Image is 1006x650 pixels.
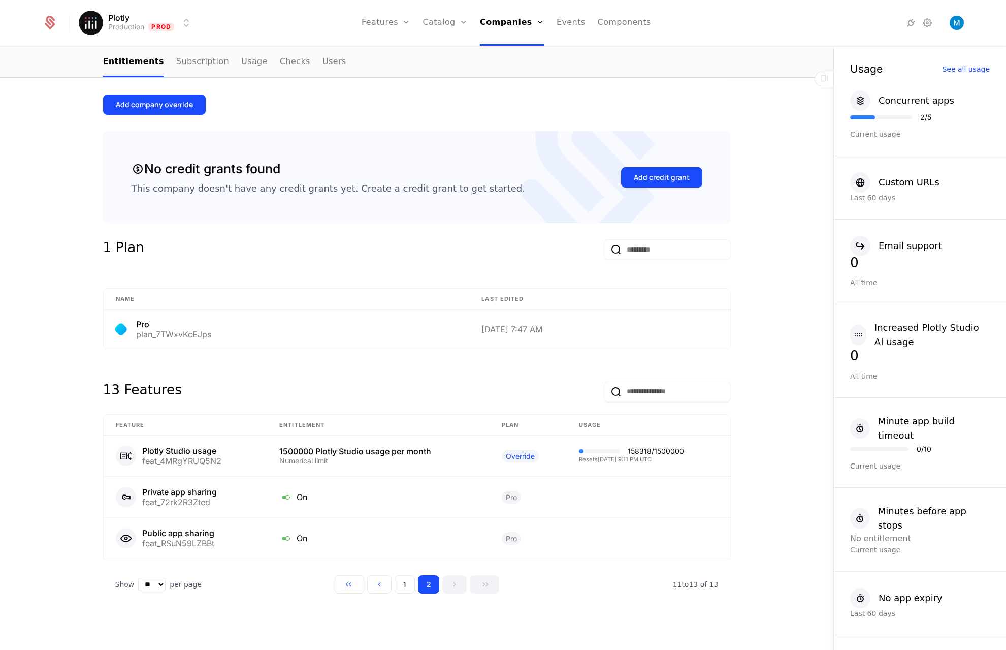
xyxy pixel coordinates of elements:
[850,504,990,533] button: Minutes before app stops
[103,382,182,402] div: 13 Features
[335,575,499,594] div: Page navigation
[142,457,221,465] div: feat_4MRgYRUQ5N2
[850,349,990,362] div: 0
[850,172,939,193] button: Custom URLs
[395,575,415,594] button: Go to page 1
[367,575,392,594] button: Go to previous page
[103,47,346,77] ul: Choose Sub Page
[138,578,166,591] select: Select page size
[673,580,719,589] span: 13
[879,94,954,108] div: Concurrent apps
[142,447,221,455] div: Plotly Studio usage
[942,66,990,73] div: See all usage
[850,193,990,203] div: Last 60 days
[850,236,942,256] button: Email support
[103,95,206,115] button: Add company override
[142,529,214,537] div: Public app sharing
[470,575,499,594] button: Go to last page
[850,371,990,381] div: All time
[850,414,990,443] button: Minute app build timeout
[850,64,883,74] div: Usage
[850,588,943,608] button: No app expiry
[502,491,521,504] span: Pro
[673,580,709,589] span: 11 to 13 of
[115,579,135,590] span: Show
[170,579,202,590] span: per page
[82,12,192,34] button: Select environment
[322,47,346,77] a: Users
[874,321,990,349] div: Increased Plotly Studio AI usage
[879,591,943,605] div: No app expiry
[132,182,525,195] div: This company doesn't have any credit grants yet. Create a credit grant to get started.
[79,11,103,35] img: Plotly
[878,414,990,443] div: Minute app build timeout
[279,457,477,465] div: Numerical limit
[850,545,990,555] div: Current usage
[104,289,470,310] th: Name
[850,534,911,543] span: No entitlement
[103,47,164,77] a: Entitlements
[442,575,467,594] button: Go to next page
[567,415,730,436] th: Usage
[148,23,174,31] span: Prod
[950,16,964,30] img: Matthew Brown
[108,22,144,32] div: Production
[579,457,684,462] div: Resets [DATE] 9:11 PM UTC
[108,14,129,22] span: Plotly
[142,488,217,496] div: Private app sharing
[136,320,211,328] div: Pro
[335,575,364,594] button: Go to first page
[920,114,931,121] div: 2 / 5
[850,90,954,111] button: Concurrent apps
[103,239,144,260] div: 1 Plan
[279,532,477,545] div: On
[905,17,917,29] a: Integrations
[103,47,731,77] nav: Main
[502,450,539,462] span: Override
[142,539,214,547] div: feat_RSuN59LZBBt
[241,47,268,77] a: Usage
[104,415,268,436] th: Feature
[136,330,211,338] div: plan_7TWxvKcEJps
[621,167,702,188] button: Add credit grant
[142,498,217,506] div: feat_72rk2R3Zted
[921,17,933,29] a: Settings
[850,129,990,139] div: Current usage
[850,256,990,269] div: 0
[279,490,477,504] div: On
[850,461,990,471] div: Current usage
[418,575,439,594] button: Go to page 2
[634,172,690,182] div: Add credit grant
[481,325,718,333] div: [DATE] 7:47 AM
[279,447,477,455] div: 1500000 Plotly Studio usage per month
[917,446,931,453] div: 0 / 10
[267,415,489,436] th: Entitlement
[628,448,684,455] div: 158318 / 1500000
[132,160,280,179] div: No credit grants found
[103,575,731,594] div: Table pagination
[950,16,964,30] button: Open user button
[850,277,990,288] div: All time
[280,47,310,77] a: Checks
[176,47,229,77] a: Subscription
[502,532,521,545] span: Pro
[879,239,942,253] div: Email support
[469,289,730,310] th: Last edited
[879,175,939,190] div: Custom URLs
[850,608,990,618] div: Last 60 days
[850,321,990,349] button: Increased Plotly Studio AI usage
[116,100,193,110] div: Add company override
[490,415,567,436] th: plan
[878,504,990,533] div: Minutes before app stops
